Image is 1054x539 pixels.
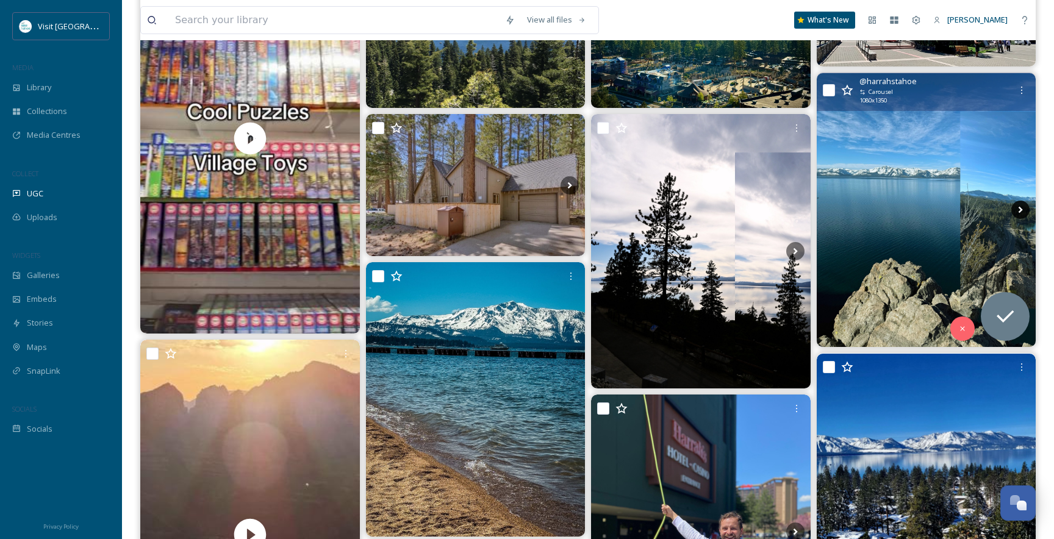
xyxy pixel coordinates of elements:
span: MEDIA [12,63,34,72]
span: UGC [27,188,43,199]
span: @ harrahstahoe [859,76,917,87]
span: COLLECT [12,169,38,178]
img: 🌄 Scenic Sunday at Harrah's & Harveys Lake Tahoe! 🌊 ✨ Capturing the breathtaking views from the t... [817,73,1036,347]
span: Galleries [27,269,60,281]
span: Stories [27,317,53,329]
a: [PERSON_NAME] [927,8,1014,32]
span: Visit [GEOGRAPHIC_DATA] [38,20,132,32]
img: download.jpeg [20,20,32,32]
span: Media Centres [27,129,81,141]
a: Privacy Policy [43,518,79,533]
a: What's New [794,12,855,29]
span: Library [27,82,51,93]
span: Uploads [27,212,57,223]
button: Open Chat [1000,485,1036,521]
img: Can’t wait to go back soon!! Such a beautiful view! . . . . . #obsessionsbystar #sceneporn #scene... [366,262,586,536]
span: Maps [27,341,47,353]
span: Embeds [27,293,57,305]
span: 1080 x 1350 [859,96,887,105]
input: Search your library [169,7,499,34]
img: 🌊 𝐀𝐧𝐨𝐭𝐡𝐞𝐫 𝐒𝐜𝐞𝐧𝐢𝐜 𝐒𝐮𝐧𝐝𝐚𝐲 𝐨𝐧 𝐋𝐚𝐤𝐞 𝐓𝐚𝐡𝐨𝐞! ✨ The view from 𝗠𝗲𝗺𝗼𝗿𝗶𝗮𝗹 𝗣𝗼𝗶𝗻𝘁 is to die for! 😍 Not only a... [591,114,811,388]
span: Collections [27,105,67,117]
img: Want to get away for summer or winter? Come with family or friends and stay in this 3 bed/2 bath ... [366,114,586,256]
span: SnapLink [27,365,60,377]
span: Carousel [869,88,893,96]
span: SOCIALS [12,404,37,413]
span: Socials [27,423,52,435]
span: [PERSON_NAME] [947,14,1008,25]
span: WIDGETS [12,251,40,260]
span: Privacy Policy [43,523,79,530]
a: View all files [521,8,592,32]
